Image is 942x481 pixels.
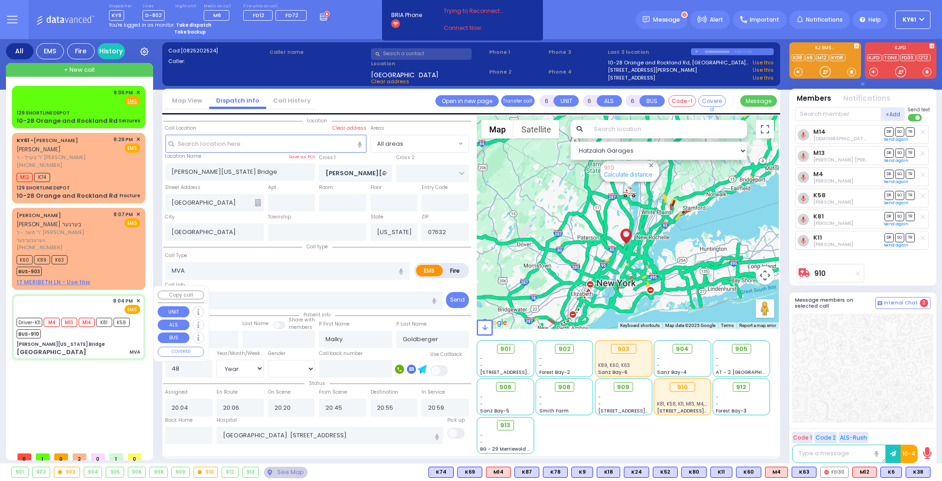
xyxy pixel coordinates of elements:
[548,48,605,56] span: Phone 3
[17,341,105,348] div: [PERSON_NAME][US_STATE] Bridge
[268,213,291,221] label: Township
[558,383,571,392] span: 908
[657,401,714,407] span: K81, K58, K11, M13, M4, M14
[698,95,726,107] button: Covered
[204,4,233,9] label: Medic on call
[756,266,774,285] button: Map camera controls
[852,467,877,478] div: ALS
[289,316,315,323] small: Share with
[165,96,209,105] a: Map View
[447,417,465,424] label: Pick up
[299,311,335,318] span: Patient info
[371,125,384,132] label: Areas
[816,54,829,61] a: M12
[36,43,64,59] div: EMS
[391,11,422,19] span: BRIA Phone
[885,149,894,157] span: DR
[480,355,483,362] span: -
[588,120,747,138] input: Search location
[17,116,118,126] div: 10-28 Orange and Rockland Rd
[17,184,70,191] div: 129 SHORTLINE DEPOT
[895,127,904,136] span: SO
[158,291,204,299] button: Copy call
[319,389,347,396] label: From Scene
[878,301,882,306] img: comment-alt.png
[166,153,202,160] label: Location Name
[756,120,774,138] button: Toggle fullscreen view
[194,467,218,477] div: 910
[881,107,905,121] button: +Add
[514,120,559,138] button: Show satellite imagery
[128,98,137,105] u: EMS
[125,218,140,228] span: EMS
[598,401,601,407] span: -
[150,467,167,477] div: 908
[623,187,637,198] div: 910
[895,191,904,200] span: SO
[868,16,881,24] span: Help
[61,318,77,327] span: M13
[289,154,315,160] label: Save as POI
[34,173,50,182] span: K74
[17,278,90,286] u: 17 MERIBETH LN - Use this
[17,154,111,161] span: ר' בערל - ר' [PERSON_NAME]
[885,170,894,178] span: DR
[268,389,291,396] label: On Scene
[668,95,696,107] button: Code-1
[136,136,140,143] span: ✕
[753,66,774,74] a: Use this
[813,171,823,178] a: M4
[885,221,909,227] a: Send again
[501,95,535,107] button: Transfer call
[36,453,50,460] span: 1
[597,95,622,107] button: ALS
[444,7,516,15] span: Trying to Reconnect...
[917,54,931,61] a: 1212
[457,467,482,478] div: BLS
[166,125,197,132] label: Call Location
[901,445,918,463] button: 10-4
[172,467,189,477] div: 909
[900,54,916,61] a: FD30
[125,305,140,314] span: EMS
[253,11,264,19] span: FD12
[181,47,218,54] span: [0825202524]
[109,4,132,9] label: Dispatcher
[136,211,140,218] span: ✕
[332,125,366,132] label: Clear address
[839,432,868,443] button: ALS-Rush
[539,394,542,401] span: -
[789,46,861,52] label: KJ EMS...
[885,191,894,200] span: DR
[119,117,140,124] div: Seizures
[653,467,678,478] div: BLS
[430,351,462,358] label: Use Callback
[710,16,723,24] span: Alert
[805,54,815,61] a: K6
[676,344,689,354] span: 904
[166,389,188,396] label: Assigned
[906,233,915,242] span: TR
[480,401,483,407] span: -
[304,380,330,387] span: Status
[396,154,415,161] label: Cross 2
[217,427,443,444] input: Search hospital
[174,29,206,35] strong: Take backup
[67,43,95,59] div: Fire
[114,298,133,304] span: 8:04 PM
[895,11,931,29] button: KY61
[813,178,853,184] span: Avrohom Yitzchok Flohr
[895,233,904,242] span: SO
[446,292,469,308] button: Send
[114,211,133,218] span: 8:07 PM
[422,213,428,221] label: ZIP
[885,233,894,242] span: DR
[908,106,931,113] span: Send text
[490,48,546,56] span: Phone 1
[17,220,81,228] span: [PERSON_NAME] בערגער
[844,93,891,104] button: Notifications
[902,16,916,24] span: KY61
[716,355,719,362] span: -
[319,350,363,357] label: Call back number
[753,74,774,82] a: Use this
